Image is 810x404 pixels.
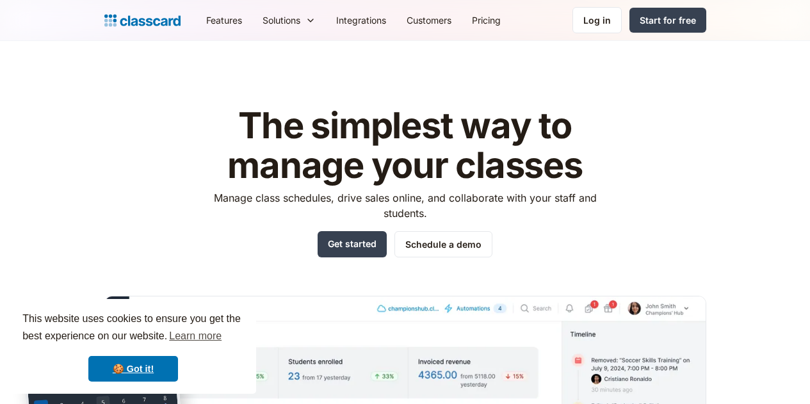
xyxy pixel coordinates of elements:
[396,6,462,35] a: Customers
[22,311,244,346] span: This website uses cookies to ensure you get the best experience on our website.
[462,6,511,35] a: Pricing
[263,13,300,27] div: Solutions
[10,299,256,394] div: cookieconsent
[104,12,181,29] a: Logo
[252,6,326,35] div: Solutions
[572,7,622,33] a: Log in
[202,106,608,185] h1: The simplest way to manage your classes
[88,356,178,382] a: dismiss cookie message
[640,13,696,27] div: Start for free
[394,231,492,257] a: Schedule a demo
[629,8,706,33] a: Start for free
[318,231,387,257] a: Get started
[196,6,252,35] a: Features
[202,190,608,221] p: Manage class schedules, drive sales online, and collaborate with your staff and students.
[326,6,396,35] a: Integrations
[167,327,223,346] a: learn more about cookies
[583,13,611,27] div: Log in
